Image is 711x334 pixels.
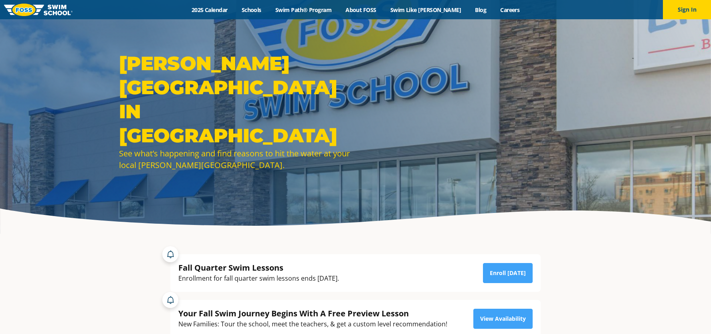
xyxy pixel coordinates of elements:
[119,148,351,171] div: See what’s happening and find reasons to hit the water at your local [PERSON_NAME][GEOGRAPHIC_DATA].
[4,4,73,16] img: FOSS Swim School Logo
[383,6,468,14] a: Swim Like [PERSON_NAME]
[178,319,447,330] div: New Families: Tour the school, meet the teachers, & get a custom level recommendation!
[483,263,533,283] a: Enroll [DATE]
[119,51,351,148] h1: [PERSON_NAME][GEOGRAPHIC_DATA] in [GEOGRAPHIC_DATA]
[493,6,527,14] a: Careers
[178,262,339,273] div: Fall Quarter Swim Lessons
[473,309,533,329] a: View Availability
[178,273,339,284] div: Enrollment for fall quarter swim lessons ends [DATE].
[468,6,493,14] a: Blog
[184,6,234,14] a: 2025 Calendar
[178,308,447,319] div: Your Fall Swim Journey Begins With A Free Preview Lesson
[268,6,338,14] a: Swim Path® Program
[339,6,384,14] a: About FOSS
[234,6,268,14] a: Schools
